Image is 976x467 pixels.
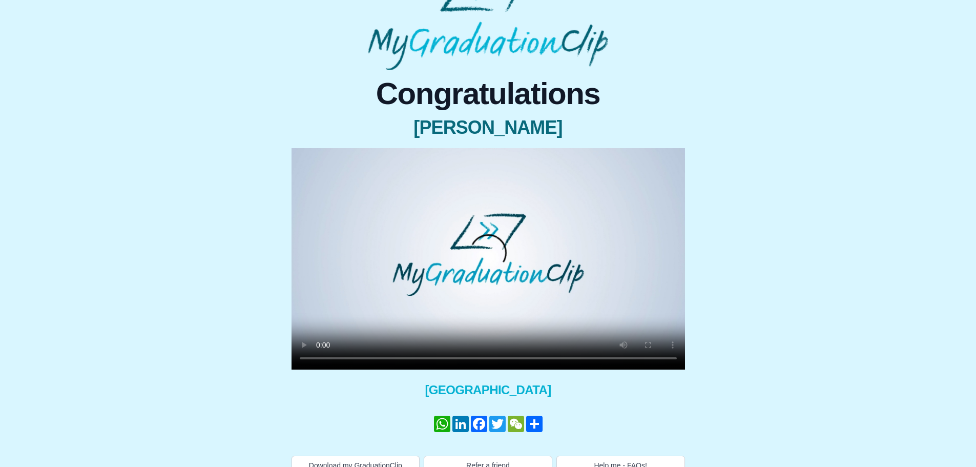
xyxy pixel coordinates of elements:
[292,117,685,138] span: [PERSON_NAME]
[292,78,685,109] span: Congratulations
[488,416,507,432] a: Twitter
[292,382,685,398] span: [GEOGRAPHIC_DATA]
[507,416,525,432] a: WeChat
[525,416,544,432] a: Share
[470,416,488,432] a: Facebook
[433,416,451,432] a: WhatsApp
[451,416,470,432] a: LinkedIn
